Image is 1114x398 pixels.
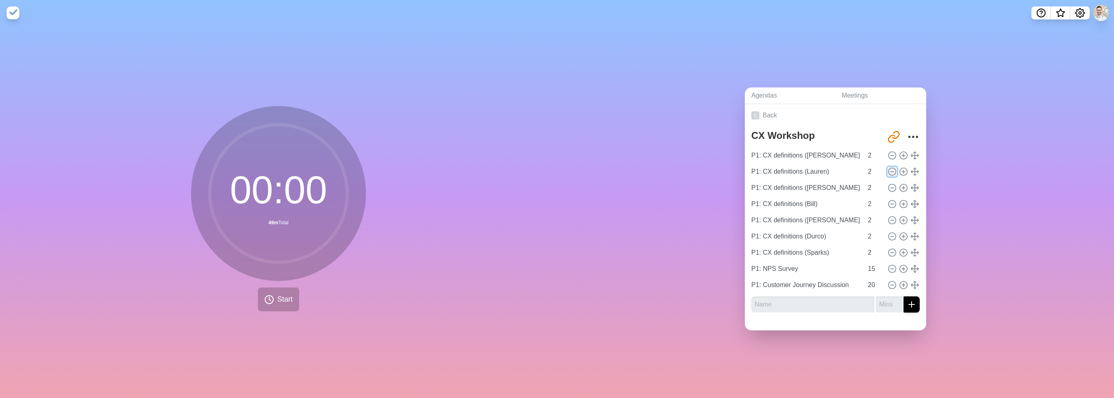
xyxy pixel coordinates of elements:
button: Share link [886,129,902,145]
a: Meetings [835,87,926,104]
a: Back [745,104,926,127]
input: Mins [876,296,902,313]
input: Mins [865,164,884,180]
input: Mins [865,196,884,212]
input: Mins [865,261,884,277]
input: Name [748,212,863,228]
input: Name [748,180,863,196]
button: Help [1031,6,1051,19]
span: Start [277,294,293,305]
input: Mins [865,147,884,164]
input: Mins [865,228,884,245]
button: More [905,129,921,145]
a: Agendas [745,87,835,104]
input: Name [748,261,863,277]
input: Name [751,296,874,313]
input: Mins [865,180,884,196]
button: Settings [1070,6,1090,19]
input: Name [748,245,863,261]
input: Name [748,277,863,293]
input: Name [748,196,863,212]
button: Start [258,287,299,311]
input: Name [748,147,863,164]
img: timeblocks logo [6,6,19,19]
input: Name [748,228,863,245]
input: Mins [865,277,884,293]
input: Mins [865,212,884,228]
button: What’s new [1051,6,1070,19]
input: Mins [865,245,884,261]
input: Name [748,164,863,180]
